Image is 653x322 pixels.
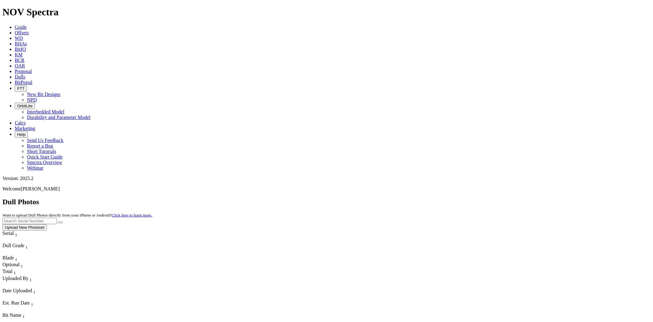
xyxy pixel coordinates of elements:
[27,165,43,171] a: Webinar
[15,52,23,57] a: KM
[15,25,27,30] a: Guide
[21,186,60,191] span: [PERSON_NAME]
[2,282,73,288] div: Column Menu
[2,237,28,243] div: Column Menu
[15,231,17,236] span: Sort None
[2,231,28,243] div: Sort None
[2,255,24,262] div: Blade Sort None
[2,231,28,237] div: Serial Sort None
[30,276,32,281] span: Sort None
[15,69,32,74] a: Proposal
[23,312,25,318] span: Sort None
[2,300,45,307] div: Est. Run Date Sort None
[33,290,35,294] sub: 1
[21,262,23,267] span: Sort None
[15,74,25,79] a: Dulls
[2,312,73,319] div: Bit Name Sort None
[2,269,24,275] div: Sort None
[2,6,651,18] h1: NOV Spectra
[15,126,35,131] a: Marketing
[15,30,29,35] a: Offsets
[2,276,28,281] span: Uploaded By
[15,257,17,262] sub: 1
[2,288,32,293] span: Date Uploaded
[2,243,45,255] div: Sort None
[2,262,24,269] div: Sort None
[26,243,28,248] span: Sort None
[2,243,24,248] span: Dull Grade
[2,213,152,217] small: Want to upload Dull Photos directly from your iPhone or Android?
[17,104,32,108] span: OrbitLite
[17,132,25,137] span: Help
[27,115,91,120] a: Durability and Parameter Model
[2,288,48,295] div: Date Uploaded Sort None
[2,288,48,300] div: Sort None
[2,255,14,260] span: Blade
[27,92,60,97] a: New Bit Designs
[15,103,35,109] button: OrbitLite
[2,300,45,312] div: Sort None
[31,302,33,307] sub: 1
[2,231,14,236] span: Serial
[14,271,16,275] sub: 1
[17,86,24,91] span: FTT
[2,262,24,269] div: Optional Sort None
[15,47,26,52] a: BitIQ
[2,176,651,181] div: Version: 2025.2
[33,288,35,293] span: Sort None
[2,312,21,318] span: Bit Name
[15,80,32,85] a: BitPortal
[15,85,27,92] button: FTT
[27,138,63,143] a: Send Us Feedback
[2,300,30,305] span: Est. Run Date
[23,314,25,319] sub: 1
[2,186,651,192] p: Welcome
[27,149,56,154] a: Short Tutorials
[15,255,17,260] span: Sort None
[31,300,33,305] span: Sort None
[15,58,24,63] a: BCR
[2,262,20,267] span: Optional
[2,307,45,312] div: Column Menu
[2,243,45,250] div: Dull Grade Sort None
[15,120,26,125] a: Calcs
[2,255,24,262] div: Sort None
[2,198,651,206] h2: Dull Photos
[2,269,13,274] span: Total
[27,154,62,159] a: Quick Start Guide
[2,218,57,224] input: Search Serial Number
[2,276,73,282] div: Uploaded By Sort None
[2,269,24,275] div: Total Sort None
[27,160,62,165] a: Spectra Overview
[2,295,48,300] div: Column Menu
[26,245,28,249] sub: 1
[30,278,32,282] sub: 1
[15,41,27,46] a: BHAs
[15,63,25,68] a: OAR
[15,232,17,237] sub: 1
[112,213,152,217] a: Click here to learn more.
[15,131,28,138] button: Help
[21,264,23,268] sub: 1
[15,36,23,41] a: WD
[14,269,16,274] span: Sort None
[27,109,64,114] a: Interbedded Model
[27,97,37,102] a: NPD
[2,250,45,255] div: Column Menu
[27,143,53,148] a: Report a Bug
[2,276,73,288] div: Sort None
[2,224,47,231] button: Upload New Photoset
